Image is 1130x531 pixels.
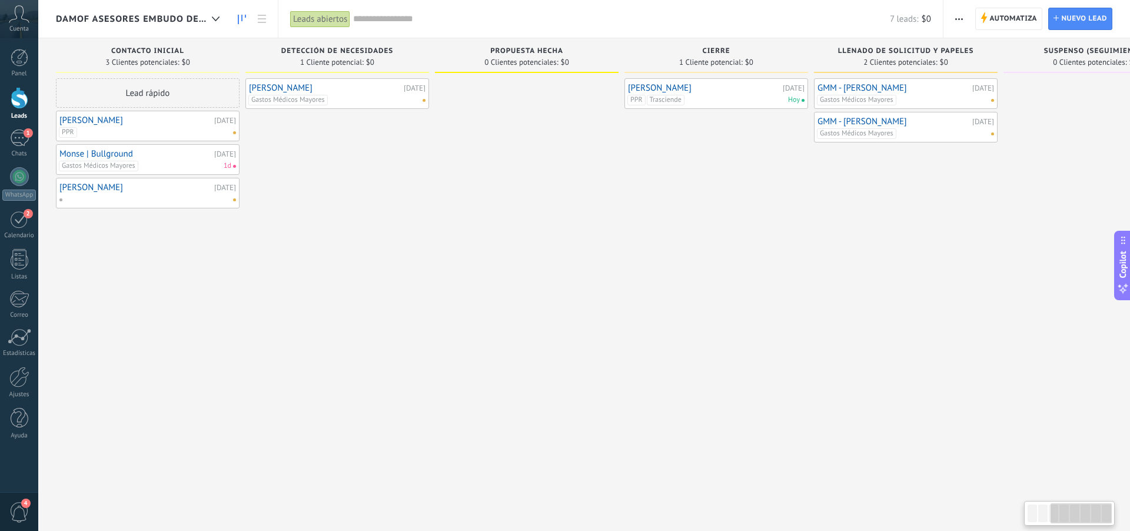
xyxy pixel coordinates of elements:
[890,14,918,25] span: 7 leads:
[838,47,974,55] span: Llenado de Solicitud y Papeles
[59,115,211,125] a: [PERSON_NAME]
[9,25,29,33] span: Cuenta
[817,128,896,139] span: Gastos Médicos Mayores
[2,150,36,158] div: Chats
[783,84,805,92] div: [DATE]
[214,150,236,158] div: [DATE]
[484,59,558,66] span: 0 Clientes potenciales:
[817,83,969,93] a: GMM - [PERSON_NAME]
[2,190,36,201] div: WhatsApp
[922,14,931,25] span: $0
[105,59,179,66] span: 3 Clientes potenciales:
[24,209,33,218] span: 2
[490,47,563,55] span: Propuesta hecha
[214,117,236,124] div: [DATE]
[630,47,802,57] div: Cierre
[817,95,896,105] span: Gastos Médicos Mayores
[111,47,184,55] span: Contacto inicial
[2,350,36,357] div: Estadísticas
[56,14,207,25] span: Damof Asesores Embudo de Venta
[820,47,992,57] div: Llenado de Solicitud y Papeles
[59,149,211,159] a: Monse | Bullground
[248,95,328,105] span: Gastos Médicos Mayores
[2,112,36,120] div: Leads
[702,47,730,55] span: Cierre
[233,198,236,201] span: No hay nada asignado
[679,59,743,66] span: 1 Cliente potencial:
[940,59,948,66] span: $0
[1048,8,1112,30] a: Nuevo lead
[59,127,77,138] span: PPR
[404,84,426,92] div: [DATE]
[233,131,236,134] span: No hay nada asignado
[2,232,36,240] div: Calendario
[627,95,646,105] span: PPR
[802,99,805,102] span: Hay tarea para ahora
[2,311,36,319] div: Correo
[989,8,1037,29] span: Automatiza
[251,47,423,57] div: Detección de Necesidades
[233,165,236,168] span: Tareas caducadas
[56,78,240,108] div: Lead rápido
[423,99,426,102] span: No hay nada asignado
[2,391,36,399] div: Ajustes
[1061,8,1107,29] span: Nuevo lead
[224,161,231,171] span: 1d
[182,59,190,66] span: $0
[59,161,138,171] span: Gastos Médicos Mayores
[214,184,236,191] div: [DATE]
[59,182,211,193] a: [PERSON_NAME]
[561,59,569,66] span: $0
[24,128,33,138] span: 1
[2,273,36,281] div: Listas
[972,84,994,92] div: [DATE]
[788,95,800,105] span: Hoy
[300,59,364,66] span: 1 Cliente potencial:
[991,99,994,102] span: No hay nada asignado
[290,11,350,28] div: Leads abiertos
[2,432,36,440] div: Ayuda
[647,95,684,105] span: Trasciende
[441,47,613,57] div: Propuesta hecha
[281,47,393,55] span: Detección de Necesidades
[366,59,374,66] span: $0
[972,118,994,125] div: [DATE]
[21,499,31,508] span: 4
[628,83,780,93] a: [PERSON_NAME]
[249,83,401,93] a: [PERSON_NAME]
[863,59,937,66] span: 2 Clientes potenciales:
[817,117,969,127] a: GMM - [PERSON_NAME]
[745,59,753,66] span: $0
[1117,251,1129,278] span: Copilot
[1053,59,1126,66] span: 0 Clientes potenciales:
[2,70,36,78] div: Panel
[62,47,234,57] div: Contacto inicial
[975,8,1042,30] a: Automatiza
[991,132,994,135] span: No hay nada asignado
